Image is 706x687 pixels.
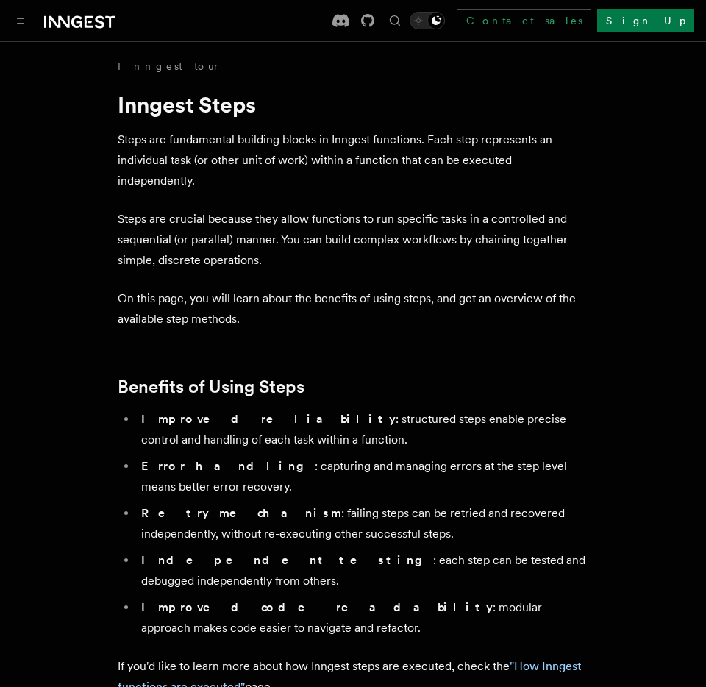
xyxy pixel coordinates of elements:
strong: Independent testing [141,553,433,567]
h1: Inngest Steps [118,91,588,118]
li: : capturing and managing errors at the step level means better error recovery. [137,456,588,497]
button: Toggle navigation [12,12,29,29]
p: Steps are fundamental building blocks in Inngest functions. Each step represents an individual ta... [118,129,588,191]
li: : each step can be tested and debugged independently from others. [137,550,588,591]
strong: Retry mechanism [141,506,341,520]
button: Find something... [386,12,404,29]
button: Toggle dark mode [410,12,445,29]
strong: Error handling [141,459,315,473]
p: Steps are crucial because they allow functions to run specific tasks in a controlled and sequenti... [118,209,588,271]
li: : failing steps can be retried and recovered independently, without re-executing other successful... [137,503,588,544]
a: Benefits of Using Steps [118,377,304,397]
strong: Improved code readability [141,600,493,614]
a: Sign Up [597,9,694,32]
a: Contact sales [457,9,591,32]
a: Inngest tour [118,59,221,74]
li: : modular approach makes code easier to navigate and refactor. [137,597,588,638]
strong: Improved reliability [141,412,396,426]
li: : structured steps enable precise control and handling of each task within a function. [137,409,588,450]
p: On this page, you will learn about the benefits of using steps, and get an overview of the availa... [118,288,588,330]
